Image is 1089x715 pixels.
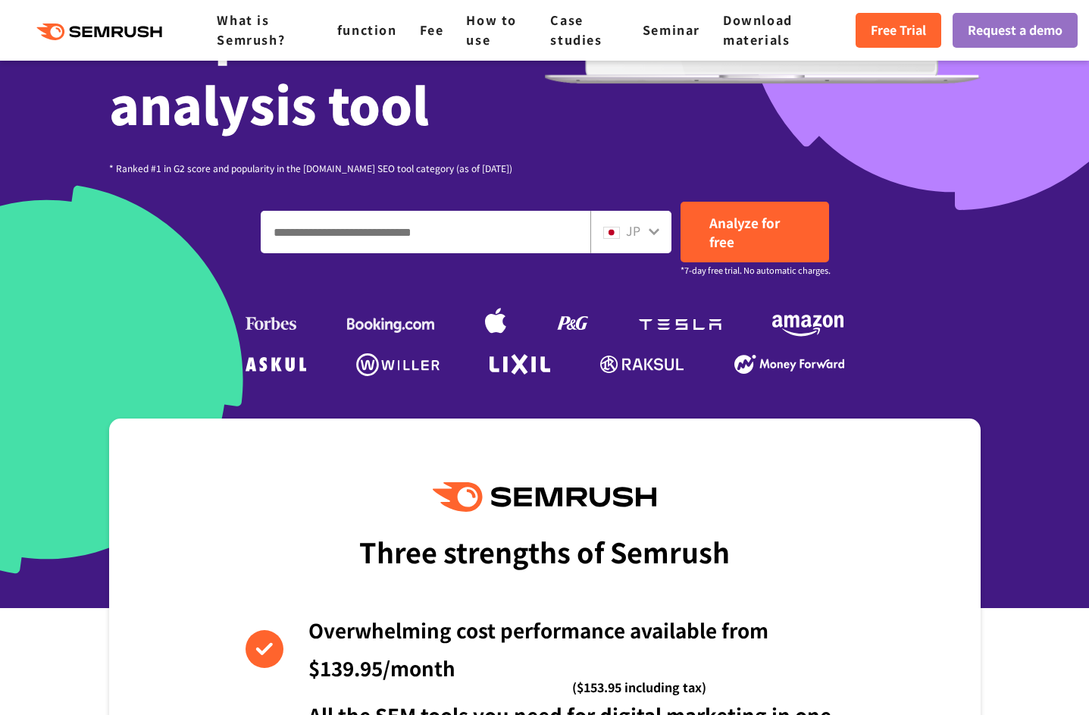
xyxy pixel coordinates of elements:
[871,20,926,39] font: Free Trial
[550,11,602,49] a: Case studies
[308,616,768,682] font: Overwhelming cost performance available from $139.95/month
[681,264,831,276] font: *7-day free trial. No automatic charges.
[466,11,517,49] a: How to use
[723,11,793,49] a: Download materials
[681,202,829,262] a: Analyze for free
[109,162,512,174] font: * Ranked #1 in G2 score and popularity in the [DOMAIN_NAME] SEO tool category (as of [DATE])
[337,20,397,39] a: function
[626,221,640,240] font: JP
[856,13,941,48] a: Free Trial
[261,212,590,252] input: Enter a domain, keyword or URL
[968,20,1062,39] font: Request a demo
[217,11,285,49] a: What is Semrush?
[643,20,700,39] a: Seminar
[420,20,444,39] a: Fee
[433,482,656,512] img: Semrush
[953,13,1078,48] a: Request a demo
[709,213,780,251] font: Analyze for free
[572,678,706,696] font: ($153.95 including tax)
[359,532,730,571] font: Three strengths of Semrush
